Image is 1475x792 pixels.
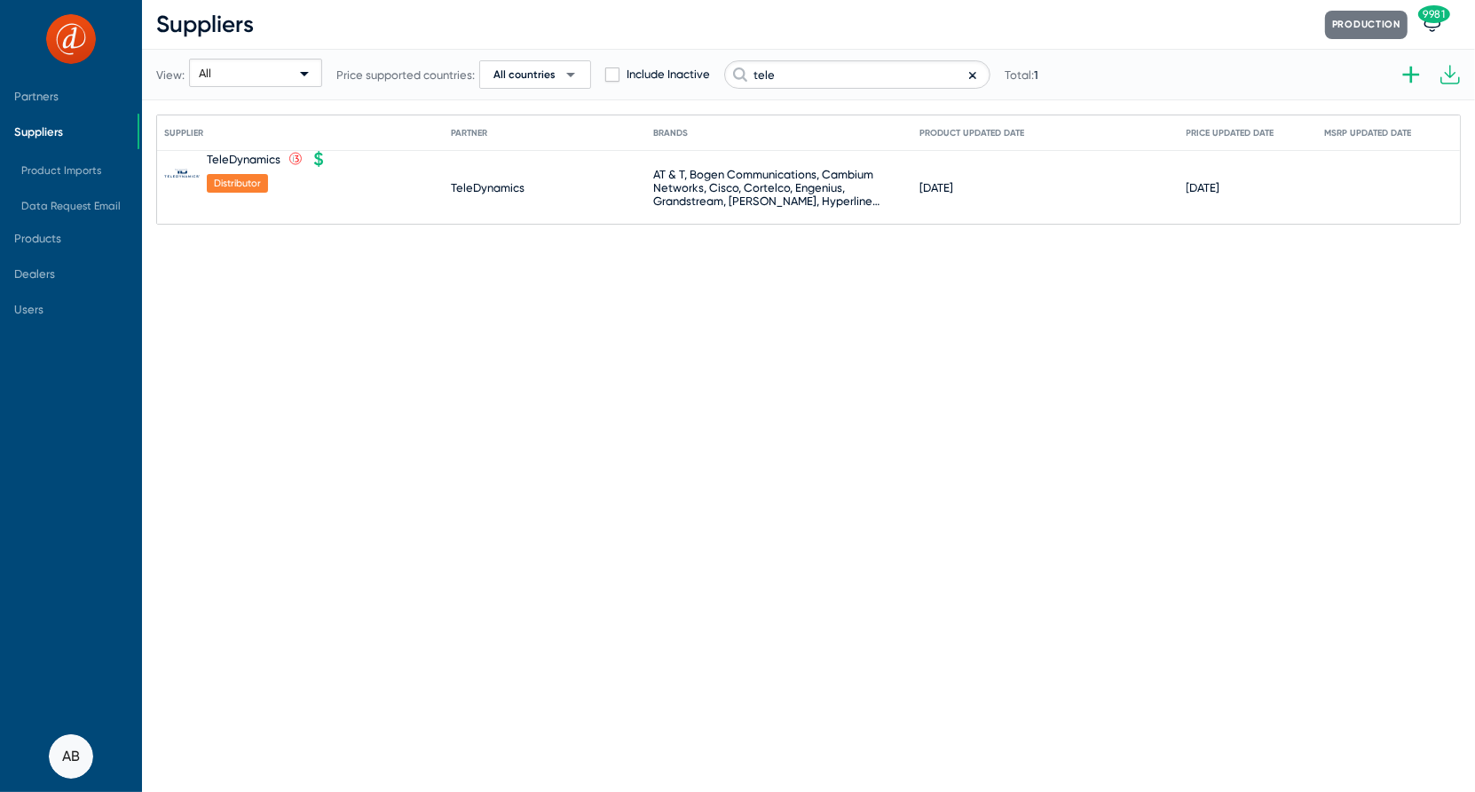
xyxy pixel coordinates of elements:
div: AT & T, Bogen Communications, Cambium Networks, Cisco, Cortelco, Engenius, Grandstream, [PERSON_N... [653,168,911,208]
img: TeleDynamics_638858702382091775.png [164,169,200,178]
span: Data Request Email [21,200,121,212]
mat-header-cell: Brands [653,115,919,151]
div: TeleDynamics [451,181,525,194]
span: 9981 [1418,5,1450,23]
span: Products [14,232,61,245]
span: 1 [1034,68,1038,82]
div: Supplier [164,128,203,139]
span: Dealers [14,267,55,281]
span: View: [156,68,185,82]
button: AB [49,734,93,779]
span: Suppliers [14,125,63,139]
div: TeleDynamics [207,153,280,166]
span: Distributor [207,174,268,193]
div: Price Updated Date [1187,128,1290,139]
div: [DATE] [919,181,953,194]
div: Partner [451,128,503,139]
div: [DATE] [1187,181,1220,194]
span: All countries [493,67,556,82]
div: Product Updated Date [919,128,1040,139]
div: MSRP Updated Date [1324,128,1427,139]
span: Include Inactive [627,64,710,85]
div: Supplier [164,128,219,139]
span: Users [14,303,43,316]
div: Product Updated Date [919,128,1024,139]
span: arrow_drop_down [560,64,581,85]
span: Partners [14,90,59,103]
span: Total: [1005,68,1038,82]
div: Partner [451,128,487,139]
span: Suppliers [156,11,254,38]
span: Product Imports [21,164,101,177]
div: MSRP Updated Date [1324,128,1411,139]
span: Price supported countries: [336,68,475,82]
div: Price Updated Date [1187,128,1274,139]
button: All countriesarrow_drop_down [479,60,591,89]
span: All [199,67,211,80]
input: Search suppliers [724,60,990,89]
